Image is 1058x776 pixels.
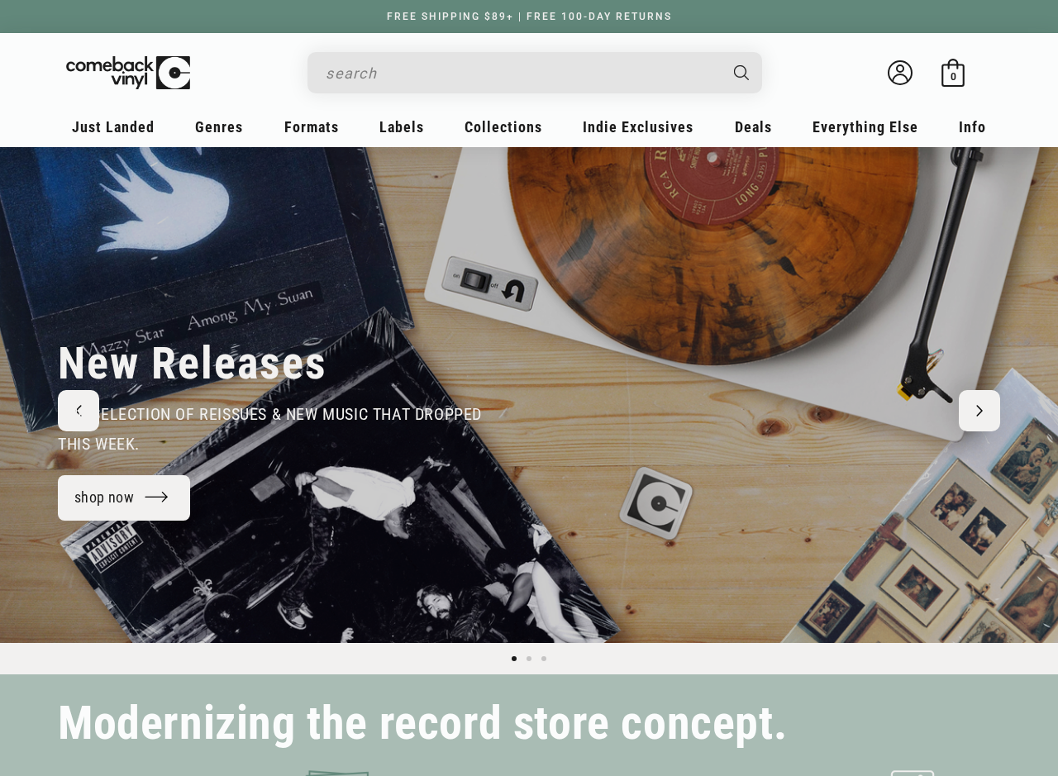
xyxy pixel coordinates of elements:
[522,651,536,666] button: Load slide 2 of 3
[465,118,542,136] span: Collections
[959,118,986,136] span: Info
[536,651,551,666] button: Load slide 3 of 3
[813,118,918,136] span: Everything Else
[370,11,689,22] a: FREE SHIPPING $89+ | FREE 100-DAY RETURNS
[507,651,522,666] button: Load slide 1 of 3
[58,404,482,454] span: our selection of reissues & new music that dropped this week.
[307,52,762,93] div: Search
[72,118,155,136] span: Just Landed
[195,118,243,136] span: Genres
[58,475,190,521] a: shop now
[720,52,765,93] button: Search
[58,704,787,743] h2: Modernizing the record store concept.
[326,56,717,90] input: search
[58,336,327,391] h2: New Releases
[951,70,956,83] span: 0
[735,118,772,136] span: Deals
[284,118,339,136] span: Formats
[379,118,424,136] span: Labels
[583,118,693,136] span: Indie Exclusives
